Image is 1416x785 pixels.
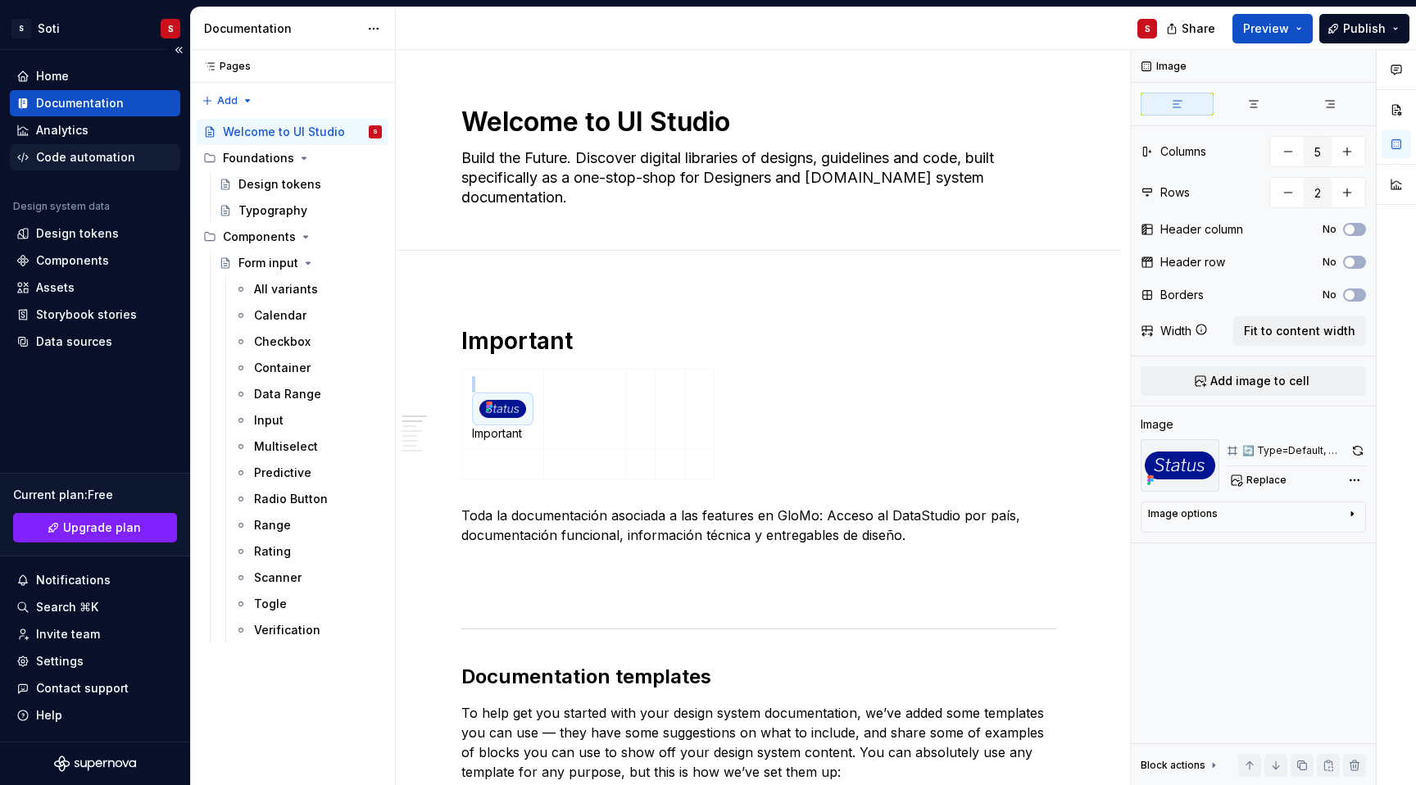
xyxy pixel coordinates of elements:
[1160,323,1191,339] div: Width
[10,675,180,701] button: Contact support
[238,202,307,219] div: Typography
[228,460,388,486] a: Predictive
[373,124,378,140] div: S
[36,626,100,642] div: Invite team
[36,252,109,269] div: Components
[197,119,388,643] div: Page tree
[1210,373,1309,389] span: Add image to cell
[10,247,180,274] a: Components
[1148,507,1359,527] button: Image options
[1242,444,1347,457] div: 🔄 Type=Default, 🚦 State=Active
[1243,20,1289,37] span: Preview
[228,433,388,460] a: Multiselect
[13,487,177,503] div: Current plan : Free
[1160,143,1206,160] div: Columns
[254,307,306,324] div: Calendar
[10,567,180,593] button: Notifications
[1323,256,1337,269] label: No
[212,197,388,224] a: Typography
[197,119,388,145] a: Welcome to UI StudioS
[254,360,311,376] div: Container
[1343,20,1386,37] span: Publish
[36,334,112,350] div: Data sources
[228,276,388,302] a: All variants
[204,20,359,37] div: Documentation
[254,386,321,402] div: Data Range
[10,220,180,247] a: Design tokens
[1233,316,1366,346] button: Fit to content width
[1226,469,1294,492] button: Replace
[461,506,1056,545] p: Toda la documentación asociada a las features en GloMo: Acceso al DataStudio por país, documentac...
[461,326,1056,356] h1: Important
[212,171,388,197] a: Design tokens
[10,648,180,674] a: Settings
[228,381,388,407] a: Data Range
[10,621,180,647] a: Invite team
[36,225,119,242] div: Design tokens
[228,617,388,643] a: Verification
[461,703,1056,782] p: To help get you started with your design system documentation, we’ve added some templates you can...
[11,19,31,39] div: S
[228,302,388,329] a: Calendar
[212,250,388,276] a: Form input
[223,124,345,140] div: Welcome to UI Studio
[1141,366,1366,396] button: Add image to cell
[479,400,526,418] img: 94444871-356f-4fd0-8281-d2a5b076cab3.png
[10,329,180,355] a: Data sources
[1160,184,1190,201] div: Rows
[36,68,69,84] div: Home
[36,707,62,724] div: Help
[238,176,321,193] div: Design tokens
[1244,323,1355,339] span: Fit to content width
[167,39,190,61] button: Collapse sidebar
[458,145,1053,211] textarea: Build the Future. Discover digital libraries of designs, guidelines and code, built specifically ...
[1246,474,1287,487] span: Replace
[228,486,388,512] a: Radio Button
[254,517,291,533] div: Range
[1141,754,1220,777] div: Block actions
[36,122,88,138] div: Analytics
[1145,22,1150,35] div: S
[228,512,388,538] a: Range
[1141,416,1173,433] div: Image
[36,680,129,697] div: Contact support
[10,63,180,89] a: Home
[223,229,296,245] div: Components
[1141,759,1205,772] div: Block actions
[10,117,180,143] a: Analytics
[228,329,388,355] a: Checkbox
[1182,20,1215,37] span: Share
[1160,287,1204,303] div: Borders
[472,425,533,442] p: Important
[1323,288,1337,302] label: No
[228,407,388,433] a: Input
[254,596,287,612] div: Togle
[254,543,291,560] div: Rating
[461,664,1056,690] h2: Documentation templates
[228,355,388,381] a: Container
[1148,507,1218,520] div: Image options
[36,306,137,323] div: Storybook stories
[36,572,111,588] div: Notifications
[10,144,180,170] a: Code automation
[458,102,1053,142] textarea: Welcome to UI Studio
[63,520,141,536] span: Upgrade plan
[1141,439,1219,492] img: 94444871-356f-4fd0-8281-d2a5b076cab3.png
[228,538,388,565] a: Rating
[13,200,110,213] div: Design system data
[10,90,180,116] a: Documentation
[10,702,180,728] button: Help
[1160,254,1225,270] div: Header row
[1160,221,1243,238] div: Header column
[36,599,98,615] div: Search ⌘K
[254,334,311,350] div: Checkbox
[1232,14,1313,43] button: Preview
[228,565,388,591] a: Scanner
[168,22,174,35] div: S
[10,275,180,301] a: Assets
[254,281,318,297] div: All variants
[36,279,75,296] div: Assets
[228,591,388,617] a: Togle
[254,569,302,586] div: Scanner
[54,756,136,772] svg: Supernova Logo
